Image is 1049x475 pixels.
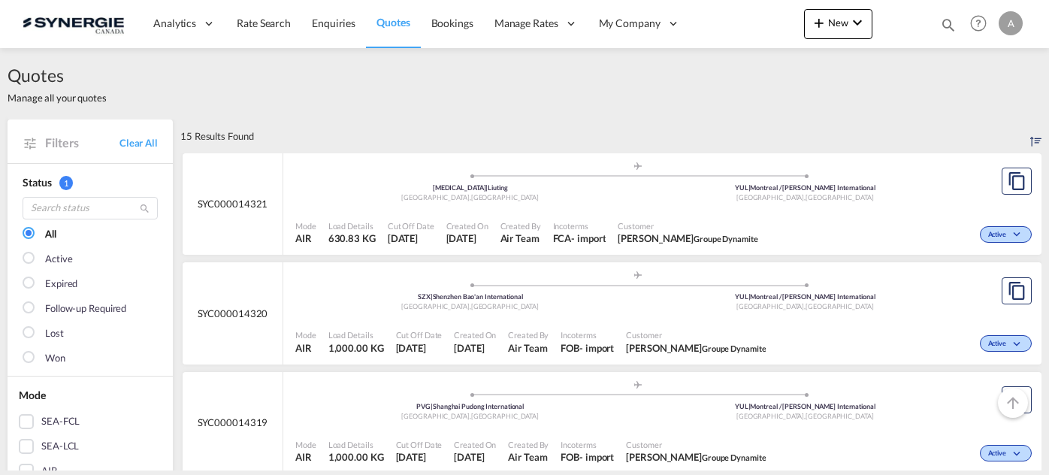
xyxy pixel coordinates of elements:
[328,439,384,450] span: Load Details
[940,17,957,33] md-icon: icon-magnify
[376,16,410,29] span: Quotes
[183,372,1041,474] div: SYC000014319 assets/icons/custom/ship-fill.svgassets/icons/custom/roll-o-plane.svgOriginShanghai ...
[508,450,549,464] span: Air Team
[41,414,80,429] div: SEA-FCL
[454,439,496,450] span: Created On
[471,193,539,201] span: [GEOGRAPHIC_DATA]
[23,7,124,41] img: 1f56c880d42311ef80fc7dca854c8e59.png
[396,341,443,355] span: 29 Aug 2025
[599,16,661,31] span: My Company
[388,220,434,231] span: Cut Off Date
[401,412,470,420] span: [GEOGRAPHIC_DATA]
[45,326,64,341] div: Lost
[735,183,875,192] span: YUL Montreal / [PERSON_NAME] International
[1010,340,1028,349] md-icon: icon-chevron-down
[494,16,558,31] span: Manage Rates
[988,339,1010,349] span: Active
[446,231,488,245] span: 26 Aug 2025
[1010,450,1028,458] md-icon: icon-chevron-down
[806,193,873,201] span: [GEOGRAPHIC_DATA]
[804,193,806,201] span: ,
[1008,282,1026,300] md-icon: assets/icons/custom/copyQuote.svg
[454,341,496,355] span: 26 Aug 2025
[999,11,1023,35] div: A
[470,193,471,201] span: ,
[810,14,828,32] md-icon: icon-plus 400-fg
[198,307,268,320] span: SYC000014320
[59,176,73,190] span: 1
[431,17,473,29] span: Bookings
[19,389,46,401] span: Mode
[8,63,107,87] span: Quotes
[198,416,268,429] span: SYC000014319
[45,277,77,292] div: Expired
[810,17,866,29] span: New
[561,341,614,355] div: FOB import
[431,292,433,301] span: |
[485,183,488,192] span: |
[237,17,291,29] span: Rate Search
[401,302,470,310] span: [GEOGRAPHIC_DATA]
[295,450,316,464] span: AIR
[508,329,549,340] span: Created By
[1002,168,1032,195] button: Copy Quote
[139,203,150,214] md-icon: icon-magnify
[629,162,647,170] md-icon: assets/icons/custom/roll-o-plane.svg
[388,231,434,245] span: 30 Aug 2025
[295,220,316,231] span: Mode
[418,292,523,301] span: SZX Shenzhen Bao'an International
[508,341,549,355] span: Air Team
[295,439,316,450] span: Mode
[295,231,316,245] span: AIR
[804,9,872,39] button: icon-plus 400-fgNewicon-chevron-down
[626,439,766,450] span: Customer
[561,450,579,464] div: FOB
[1030,120,1041,153] div: Sort by: Created On
[431,402,433,410] span: |
[433,183,508,192] span: [MEDICAL_DATA] Liuting
[396,329,443,340] span: Cut Off Date
[980,226,1032,243] div: Change Status Here
[23,197,158,219] input: Search status
[626,341,766,355] span: Marc Sutton Groupe Dynamite
[736,302,806,310] span: [GEOGRAPHIC_DATA]
[401,193,470,201] span: [GEOGRAPHIC_DATA]
[312,17,355,29] span: Enquiries
[561,329,614,340] span: Incoterms
[396,450,443,464] span: 30 Aug 2025
[579,341,614,355] div: - import
[571,231,606,245] div: - import
[19,439,162,454] md-checkbox: SEA-LCL
[23,176,51,189] span: Status
[180,120,253,153] div: 15 Results Found
[471,302,539,310] span: [GEOGRAPHIC_DATA]
[806,302,873,310] span: [GEOGRAPHIC_DATA]
[966,11,991,36] span: Help
[735,402,875,410] span: YUL Montreal / [PERSON_NAME] International
[988,230,1010,241] span: Active
[702,343,766,353] span: Groupe Dynamite
[8,91,107,104] span: Manage all your quotes
[561,439,614,450] span: Incoterms
[626,450,766,464] span: Marc Sutton Groupe Dynamite
[998,388,1028,418] button: Go to Top
[45,227,56,242] div: All
[1004,394,1022,412] md-icon: icon-arrow-up
[694,234,758,244] span: Groupe Dynamite
[736,412,806,420] span: [GEOGRAPHIC_DATA]
[629,271,647,279] md-icon: assets/icons/custom/roll-o-plane.svg
[470,302,471,310] span: ,
[988,449,1010,459] span: Active
[940,17,957,39] div: icon-magnify
[470,412,471,420] span: ,
[119,136,158,150] a: Clear All
[736,193,806,201] span: [GEOGRAPHIC_DATA]
[454,329,496,340] span: Created On
[23,175,158,190] div: Status 1
[553,231,606,245] div: FCA import
[748,292,751,301] span: |
[41,439,79,454] div: SEA-LCL
[748,183,751,192] span: |
[328,342,384,354] span: 1,000.00 KG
